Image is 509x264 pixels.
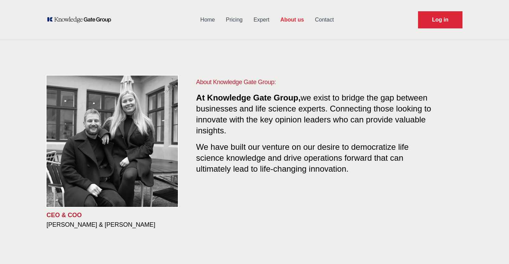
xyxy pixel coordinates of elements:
img: KOL management, KEE, Therapy area experts [47,76,178,207]
a: Pricing [220,11,248,29]
p: CEO & COO [47,211,185,219]
span: We have built our venture on our desire to democratize life science knowledge and drive operation... [196,140,408,173]
a: Home [195,11,221,29]
h3: [PERSON_NAME] & [PERSON_NAME] [47,221,185,229]
a: About us [275,11,309,29]
a: Request Demo [418,11,462,28]
a: KOL Knowledge Platform: Talk to Key External Experts (KEE) [47,16,116,23]
span: we exist to bridge the gap between businesses and life science experts. Connecting those looking ... [196,93,431,135]
h1: About Knowledge Gate Group: [196,77,435,87]
a: Expert [248,11,275,29]
a: Contact [310,11,339,29]
span: At Knowledge Gate Group, [196,93,300,102]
